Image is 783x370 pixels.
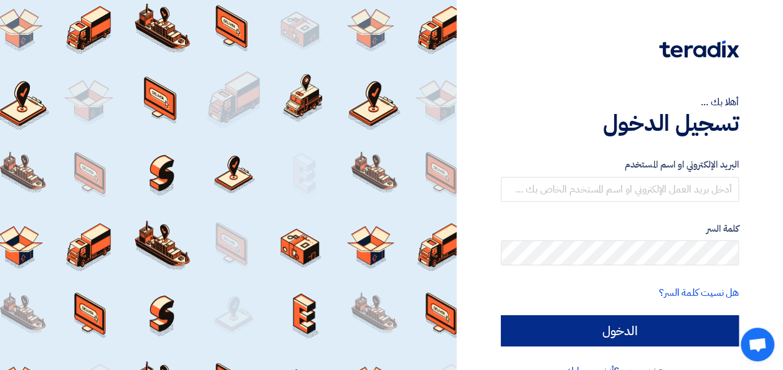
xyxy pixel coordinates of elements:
[501,315,739,346] input: الدخول
[501,95,739,110] div: أهلا بك ...
[741,328,774,361] div: Open chat
[659,40,739,58] img: Teradix logo
[501,110,739,137] h1: تسجيل الدخول
[501,158,739,172] label: البريد الإلكتروني او اسم المستخدم
[501,222,739,236] label: كلمة السر
[501,177,739,202] input: أدخل بريد العمل الإلكتروني او اسم المستخدم الخاص بك ...
[659,285,739,300] a: هل نسيت كلمة السر؟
